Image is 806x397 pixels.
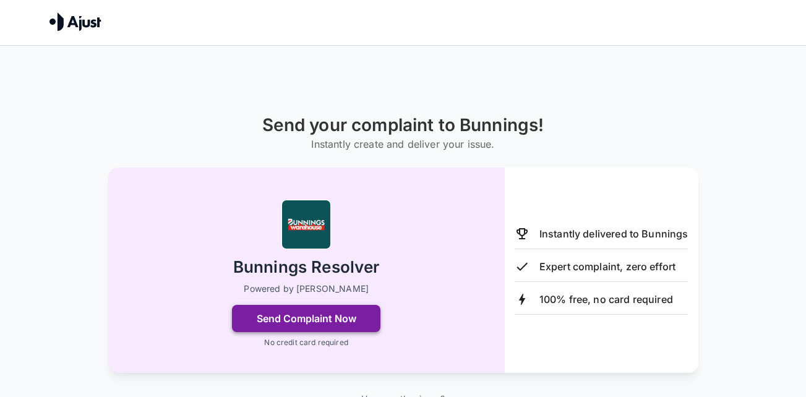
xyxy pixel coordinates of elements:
p: 100% free, no card required [539,292,673,307]
img: Bunnings [281,200,331,249]
p: Expert complaint, zero effort [539,259,675,274]
img: Ajust [49,12,101,31]
button: Send Complaint Now [232,305,380,332]
p: Instantly delivered to Bunnings [539,226,688,241]
h2: Bunnings Resolver [233,257,380,278]
p: Powered by [PERSON_NAME] [244,283,369,295]
h1: Send your complaint to Bunnings! [262,115,544,135]
p: No credit card required [264,337,348,348]
h6: Instantly create and deliver your issue. [262,135,544,153]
